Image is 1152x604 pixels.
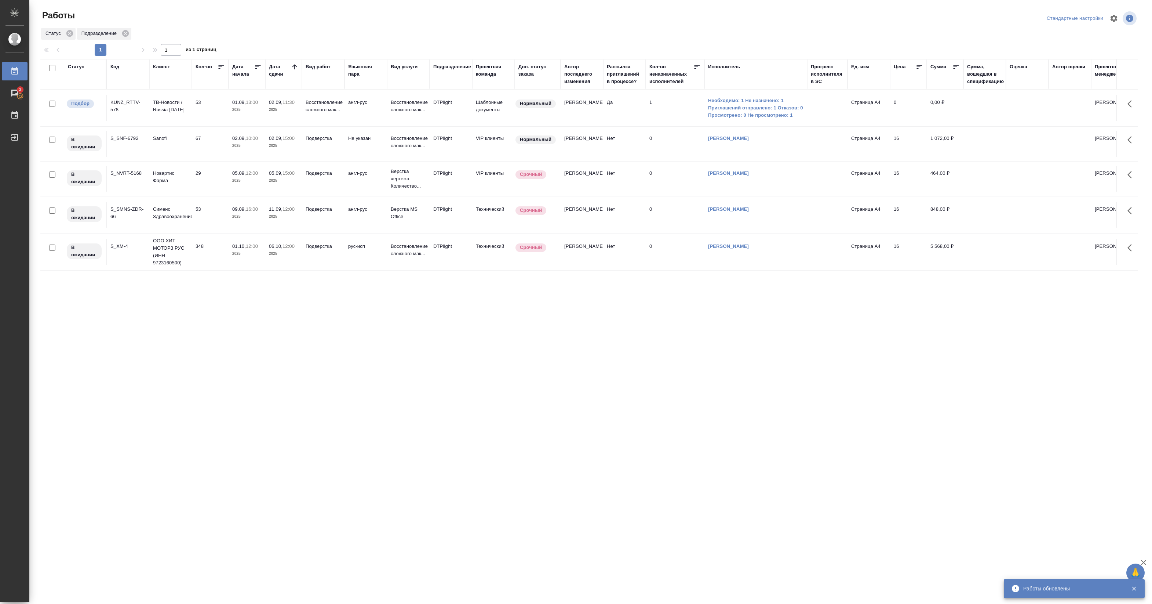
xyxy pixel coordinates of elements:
[232,243,246,249] p: 01.10,
[344,166,387,192] td: англ-рус
[269,142,298,149] p: 2025
[476,63,511,78] div: Проектная команда
[232,63,254,78] div: Дата начала
[45,30,63,37] p: Статус
[1095,63,1130,78] div: Проектные менеджеры
[430,202,472,228] td: DTPlight
[153,135,188,142] p: Sanofi
[232,170,246,176] p: 05.09,
[306,63,331,70] div: Вид работ
[192,239,229,265] td: 348
[927,95,963,121] td: 0,00 ₽
[41,28,76,40] div: Статус
[306,206,341,213] p: Подверстка
[847,95,890,121] td: Страница А4
[391,168,426,190] p: Верстка чертежа. Количество...
[430,131,472,157] td: DTPlight
[603,166,646,192] td: Нет
[269,206,282,212] p: 11.09,
[561,95,603,121] td: [PERSON_NAME]
[232,177,262,184] p: 2025
[1126,564,1145,582] button: 🙏
[153,237,188,267] p: ООО ХИТ МОТОРЗ РУС (ИНН 9723160500)
[1045,13,1105,24] div: split button
[192,202,229,228] td: 53
[561,202,603,228] td: [PERSON_NAME]
[246,170,258,176] p: 12:00
[847,239,890,265] td: Страница А4
[520,207,542,214] p: Срочный
[927,131,963,157] td: 1 072,00 ₽
[269,106,298,113] p: 2025
[153,63,170,70] div: Клиент
[927,166,963,192] td: 464,00 ₽
[472,202,515,228] td: Технический
[306,135,341,142] p: Подверстка
[967,63,1004,85] div: Сумма, вошедшая в спецификацию
[348,63,383,78] div: Языковая пара
[1123,239,1141,257] button: Здесь прячутся важные кнопки
[232,142,262,149] p: 2025
[269,170,282,176] p: 05.09,
[306,243,341,250] p: Подверстка
[391,243,426,257] p: Восстановление сложного мак...
[306,99,341,113] p: Восстановление сложного мак...
[110,243,146,250] div: S_XM-4
[66,170,102,187] div: Исполнитель назначен, приступать к работе пока рано
[232,250,262,257] p: 2025
[1123,166,1141,184] button: Здесь прячутся важные кнопки
[269,213,298,220] p: 2025
[1105,10,1123,27] span: Настроить таблицу
[561,166,603,192] td: [PERSON_NAME]
[927,239,963,265] td: 5 568,00 ₽
[561,131,603,157] td: [PERSON_NAME]
[603,202,646,228] td: Нет
[391,206,426,220] p: Верстка MS Office
[890,166,927,192] td: 16
[192,95,229,121] td: 53
[71,171,97,185] p: В ожидании
[811,63,844,85] div: Прогресс исполнителя в SC
[110,63,119,70] div: Код
[1123,95,1141,113] button: Здесь прячутся важные кнопки
[430,166,472,192] td: DTPlight
[927,202,963,228] td: 848,00 ₽
[282,243,295,249] p: 12:00
[1123,11,1138,25] span: Посмотреть информацию
[77,28,131,40] div: Подразделение
[192,166,229,192] td: 29
[646,95,704,121] td: 1
[66,243,102,260] div: Исполнитель назначен, приступать к работе пока рано
[71,244,97,258] p: В ожидании
[520,100,551,107] p: Нормальный
[890,131,927,157] td: 16
[433,63,471,70] div: Подразделение
[708,170,749,176] a: [PERSON_NAME]
[2,84,28,102] a: 3
[232,135,246,141] p: 02.09,
[306,170,341,177] p: Подверстка
[153,206,188,220] p: Сименс Здравоохранение
[1091,202,1134,228] td: [PERSON_NAME]
[344,95,387,121] td: англ-рус
[646,239,704,265] td: 0
[930,63,946,70] div: Сумма
[607,63,642,85] div: Рассылка приглашений в процессе?
[246,243,258,249] p: 12:00
[71,136,97,151] p: В ожидании
[232,106,262,113] p: 2025
[1123,131,1141,149] button: Здесь прячутся важные кнопки
[1126,585,1141,592] button: Закрыть
[282,100,295,105] p: 11:30
[708,243,749,249] a: [PERSON_NAME]
[851,63,869,70] div: Ед. изм
[1091,166,1134,192] td: [PERSON_NAME]
[561,239,603,265] td: [PERSON_NAME]
[269,250,298,257] p: 2025
[603,95,646,121] td: Да
[708,135,749,141] a: [PERSON_NAME]
[344,131,387,157] td: Не указан
[472,239,515,265] td: Технический
[269,135,282,141] p: 02.09,
[1129,565,1142,581] span: 🙏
